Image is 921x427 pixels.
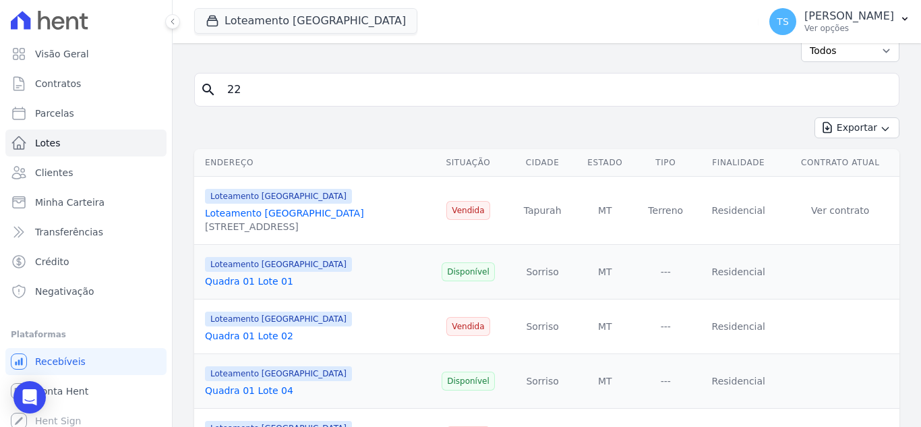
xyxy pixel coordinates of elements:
[574,300,635,354] td: MT
[635,245,696,300] td: ---
[510,300,574,354] td: Sorriso
[205,331,293,341] a: Quadra 01 Lote 02
[777,17,788,26] span: TS
[205,312,352,326] span: Loteamento [GEOGRAPHIC_DATA]
[5,219,167,246] a: Transferências
[205,220,364,233] div: [STREET_ADDRESS]
[814,117,899,138] button: Exportar
[205,189,352,204] span: Loteamento [GEOGRAPHIC_DATA]
[35,385,88,398] span: Conta Hent
[635,177,696,245] td: Terreno
[696,149,781,177] th: Finalidade
[510,245,574,300] td: Sorriso
[194,8,417,34] button: Loteamento [GEOGRAPHIC_DATA]
[5,40,167,67] a: Visão Geral
[194,149,426,177] th: Endereço
[205,385,293,396] a: Quadra 01 Lote 04
[811,205,869,216] a: Ver contrato
[35,225,103,239] span: Transferências
[35,285,94,298] span: Negativação
[442,262,495,281] span: Disponível
[442,372,495,391] span: Disponível
[5,70,167,97] a: Contratos
[696,354,781,409] td: Residencial
[11,326,161,343] div: Plataformas
[635,300,696,354] td: ---
[759,3,921,40] button: TS [PERSON_NAME] Ver opções
[635,354,696,409] td: ---
[35,47,89,61] span: Visão Geral
[574,245,635,300] td: MT
[5,189,167,216] a: Minha Carteira
[200,82,216,98] i: search
[5,248,167,275] a: Crédito
[696,300,781,354] td: Residencial
[5,159,167,186] a: Clientes
[13,381,46,414] div: Open Intercom Messenger
[696,245,781,300] td: Residencial
[696,177,781,245] td: Residencial
[426,149,510,177] th: Situação
[574,177,635,245] td: MT
[635,149,696,177] th: Tipo
[5,278,167,305] a: Negativação
[35,77,81,90] span: Contratos
[205,257,352,272] span: Loteamento [GEOGRAPHIC_DATA]
[574,354,635,409] td: MT
[35,107,74,120] span: Parcelas
[446,317,489,336] span: Vendida
[510,177,574,245] td: Tapurah
[219,76,893,103] input: Buscar por nome
[35,196,105,209] span: Minha Carteira
[574,149,635,177] th: Estado
[205,208,364,219] a: Loteamento [GEOGRAPHIC_DATA]
[781,149,899,177] th: Contrato Atual
[5,378,167,405] a: Conta Hent
[205,276,293,287] a: Quadra 01 Lote 01
[35,166,73,179] span: Clientes
[35,255,69,268] span: Crédito
[804,23,894,34] p: Ver opções
[35,355,86,368] span: Recebíveis
[804,9,894,23] p: [PERSON_NAME]
[510,149,574,177] th: Cidade
[205,366,352,381] span: Loteamento [GEOGRAPHIC_DATA]
[446,201,489,220] span: Vendida
[35,136,61,150] span: Lotes
[510,354,574,409] td: Sorriso
[5,130,167,156] a: Lotes
[5,348,167,375] a: Recebíveis
[5,100,167,127] a: Parcelas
